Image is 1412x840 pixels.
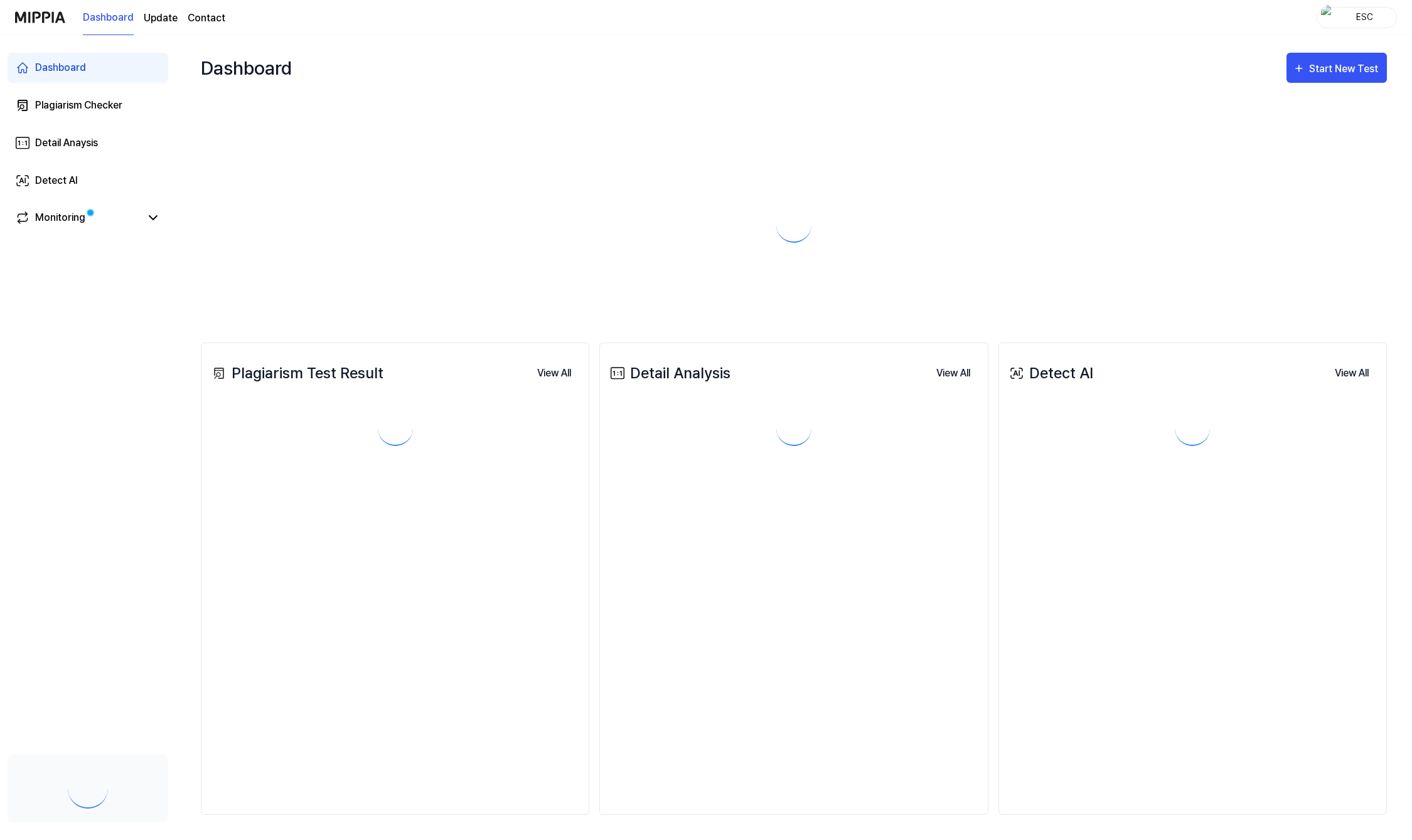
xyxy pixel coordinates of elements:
[35,98,122,113] div: Plagiarism Checker
[1321,5,1336,30] img: profile
[926,360,980,386] a: View All
[1340,10,1389,24] div: ESC
[35,136,98,151] div: Detail Anaysis
[607,362,730,385] div: Detail Analysis
[8,53,168,83] a: Dashboard
[15,210,141,225] a: Monitoring
[1325,361,1379,386] button: View All
[1007,362,1093,385] div: Detect AI
[209,362,383,385] div: Plagiarism Test Result
[8,128,168,158] a: Detail Anaysis
[926,361,980,386] button: View All
[35,210,85,225] div: Monitoring
[527,360,581,386] a: View All
[1325,360,1379,386] a: View All
[83,1,134,35] a: Dashboard
[1309,61,1381,77] div: Start New Test
[201,48,292,88] div: Dashboard
[144,11,178,26] a: Update
[188,11,225,26] a: Contact
[8,166,168,196] a: Detect AI
[1317,7,1397,28] button: profileESC
[8,90,168,120] a: Plagiarism Checker
[527,361,581,386] button: View All
[1286,53,1387,83] button: Start New Test
[35,60,86,75] div: Dashboard
[35,173,78,188] div: Detect AI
